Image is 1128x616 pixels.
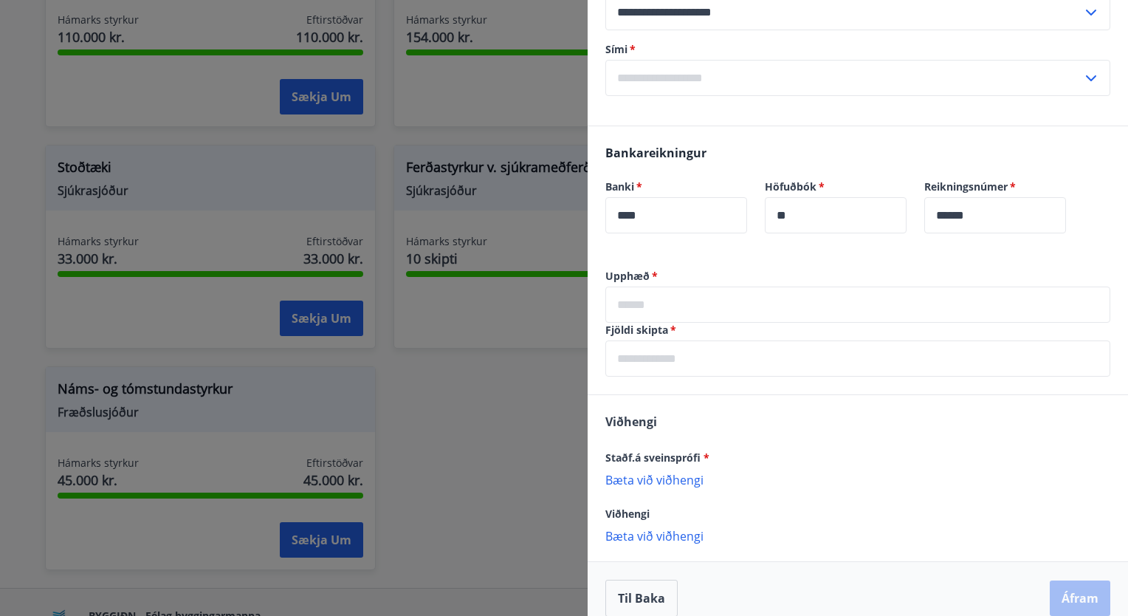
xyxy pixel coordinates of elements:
span: Viðhengi [605,414,657,430]
label: Reikningsnúmer [924,179,1066,194]
label: Sími [605,42,1110,57]
div: Upphæð [605,287,1110,323]
label: Upphæð [605,269,1110,284]
p: Bæta við viðhengi [605,528,1110,543]
span: Staðf.á sveinsprófi [605,451,709,465]
span: Bankareikningur [605,145,706,161]
p: Bæta við viðhengi [605,472,1110,487]
label: Fjöldi skipta [605,323,1110,338]
span: Viðhengi [605,507,650,521]
label: Höfuðbók [765,179,907,194]
label: Banki [605,179,747,194]
div: Fjöldi skipta [605,340,1110,377]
